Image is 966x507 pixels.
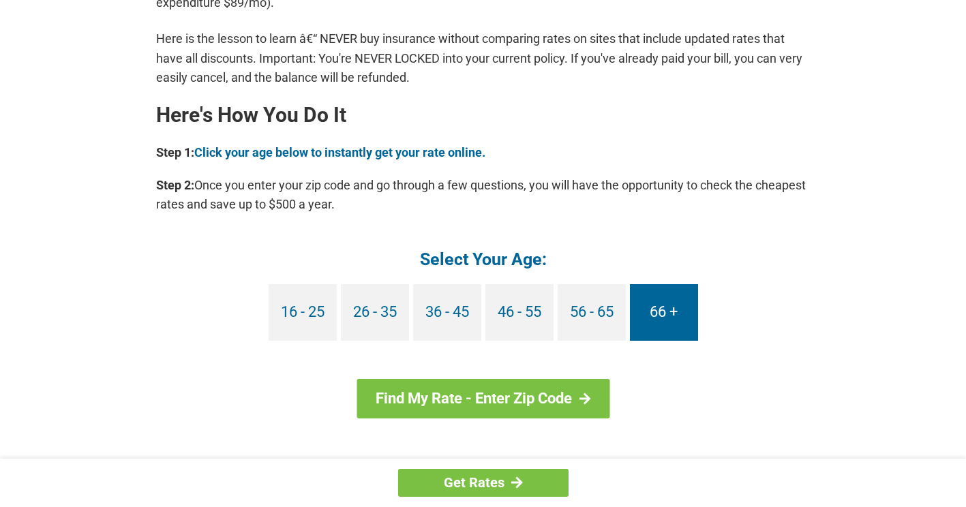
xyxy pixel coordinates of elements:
h4: Select Your Age: [156,248,811,271]
h2: Here's How You Do It [156,104,811,126]
p: Here is the lesson to learn â€“ NEVER buy insurance without comparing rates on sites that include... [156,29,811,87]
b: Step 2: [156,178,194,192]
p: Once you enter your zip code and go through a few questions, you will have the opportunity to che... [156,176,811,214]
a: Click your age below to instantly get your rate online. [194,145,485,159]
a: 46 - 55 [485,284,554,341]
a: 56 - 65 [558,284,626,341]
a: 36 - 45 [413,284,481,341]
a: 16 - 25 [269,284,337,341]
a: 26 - 35 [341,284,409,341]
a: 66 + [630,284,698,341]
b: Step 1: [156,145,194,159]
a: Get Rates [398,469,569,497]
a: Find My Rate - Enter Zip Code [357,379,609,418]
